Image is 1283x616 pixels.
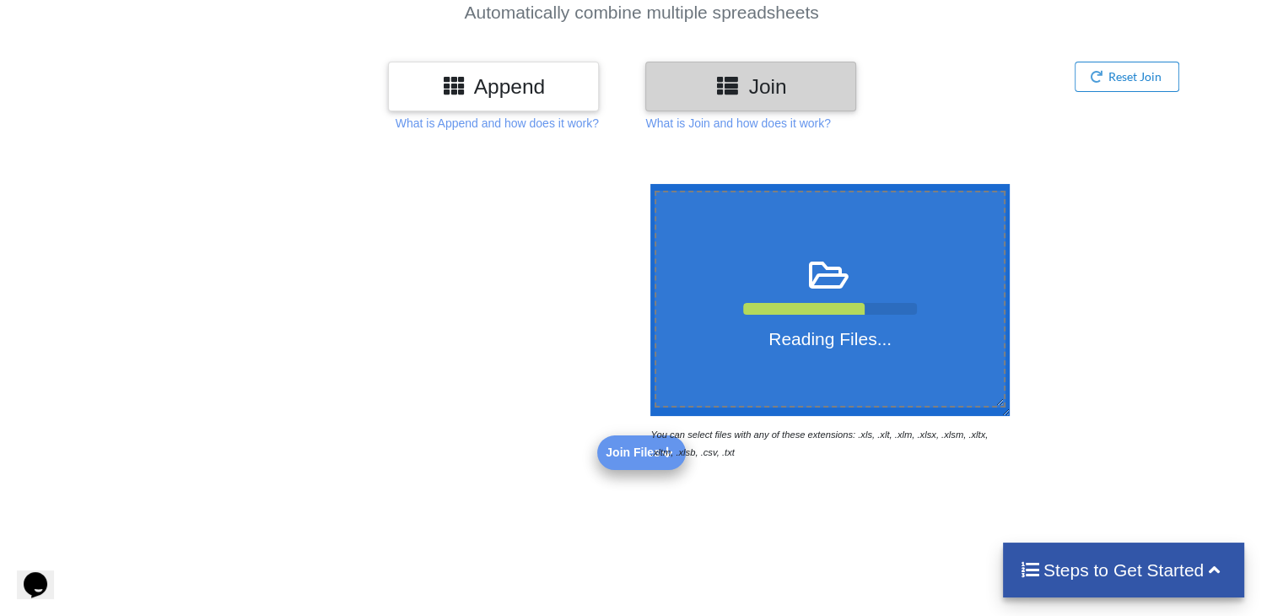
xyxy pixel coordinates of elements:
[17,548,71,599] iframe: chat widget
[1020,559,1228,581] h4: Steps to Get Started
[645,115,830,132] p: What is Join and how does it work?
[658,74,844,99] h3: Join
[401,74,586,99] h3: Append
[1075,62,1180,92] button: Reset Join
[396,115,599,132] p: What is Append and how does it work?
[656,328,1005,349] h4: Reading Files...
[650,430,988,457] i: You can select files with any of these extensions: .xls, .xlt, .xlm, .xlsx, .xlsm, .xltx, .xltm, ...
